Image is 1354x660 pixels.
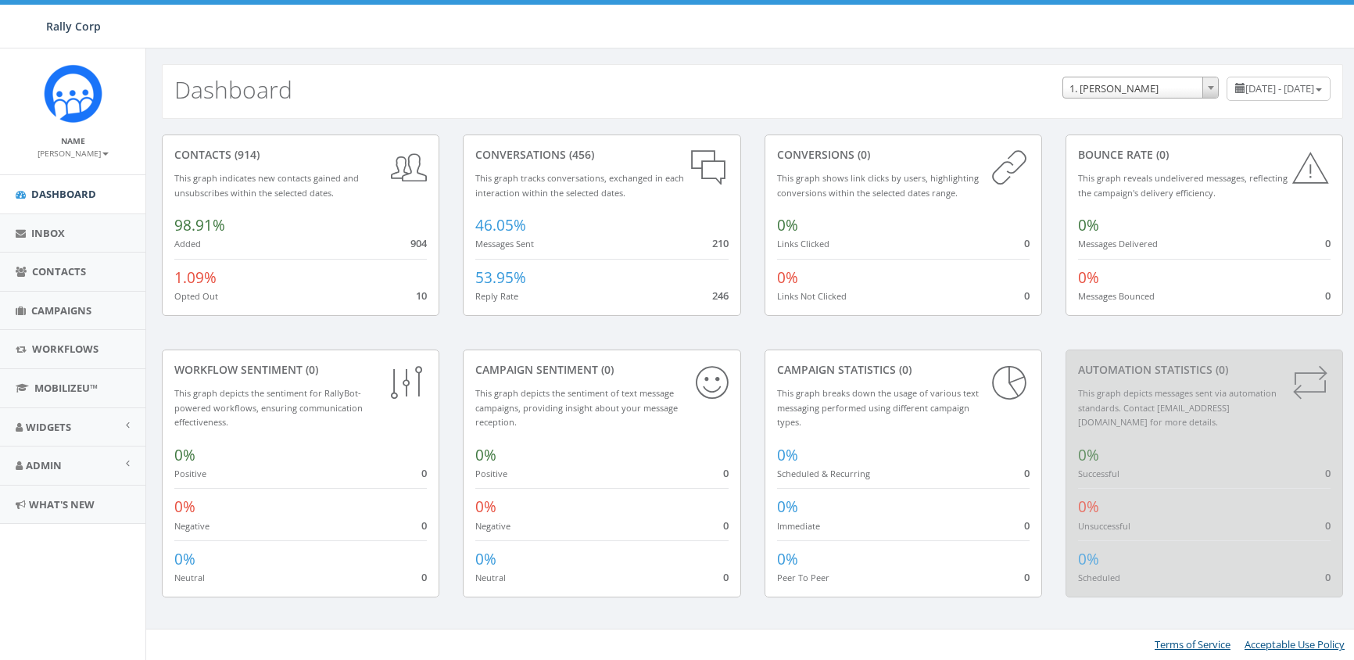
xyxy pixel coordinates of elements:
[475,147,728,163] div: conversations
[26,458,62,472] span: Admin
[1078,497,1099,517] span: 0%
[723,466,729,480] span: 0
[475,497,496,517] span: 0%
[31,187,96,201] span: Dashboard
[174,267,217,288] span: 1.09%
[777,520,820,532] small: Immediate
[777,215,798,235] span: 0%
[1325,236,1331,250] span: 0
[777,549,798,569] span: 0%
[475,172,684,199] small: This graph tracks conversations, exchanged in each interaction within the selected dates.
[1325,466,1331,480] span: 0
[777,290,847,302] small: Links Not Clicked
[421,570,427,584] span: 0
[723,570,729,584] span: 0
[777,572,829,583] small: Peer To Peer
[31,303,91,317] span: Campaigns
[712,289,729,303] span: 246
[598,362,614,377] span: (0)
[1024,570,1030,584] span: 0
[174,238,201,249] small: Added
[1245,637,1345,651] a: Acceptable Use Policy
[777,238,829,249] small: Links Clicked
[174,147,427,163] div: contacts
[1024,236,1030,250] span: 0
[1078,387,1277,428] small: This graph depicts messages sent via automation standards. Contact [EMAIL_ADDRESS][DOMAIN_NAME] f...
[174,215,225,235] span: 98.91%
[174,387,363,428] small: This graph depicts the sentiment for RallyBot-powered workflows, ensuring communication effective...
[38,145,109,160] a: [PERSON_NAME]
[1024,289,1030,303] span: 0
[1062,77,1219,99] span: 1. James Martin
[32,342,99,356] span: Workflows
[416,289,427,303] span: 10
[29,497,95,511] span: What's New
[1063,77,1218,99] span: 1. James Martin
[1078,445,1099,465] span: 0%
[777,147,1030,163] div: conversions
[1078,520,1130,532] small: Unsuccessful
[174,172,359,199] small: This graph indicates new contacts gained and unsubscribes within the selected dates.
[777,267,798,288] span: 0%
[475,520,510,532] small: Negative
[34,381,98,395] span: MobilizeU™
[475,445,496,465] span: 0%
[475,238,534,249] small: Messages Sent
[174,290,218,302] small: Opted Out
[1153,147,1169,162] span: (0)
[1078,362,1331,378] div: Automation Statistics
[1078,468,1119,479] small: Successful
[174,77,292,102] h2: Dashboard
[1078,215,1099,235] span: 0%
[44,64,102,123] img: Icon_1.png
[31,226,65,240] span: Inbox
[723,518,729,533] span: 0
[854,147,870,162] span: (0)
[1078,267,1099,288] span: 0%
[1078,147,1331,163] div: Bounce Rate
[1213,362,1228,377] span: (0)
[1325,518,1331,533] span: 0
[174,362,427,378] div: Workflow Sentiment
[1078,549,1099,569] span: 0%
[421,466,427,480] span: 0
[174,445,195,465] span: 0%
[777,387,979,428] small: This graph breaks down the usage of various text messaging performed using different campaign types.
[174,572,205,583] small: Neutral
[1155,637,1230,651] a: Terms of Service
[32,264,86,278] span: Contacts
[896,362,912,377] span: (0)
[410,236,427,250] span: 904
[174,549,195,569] span: 0%
[1078,572,1120,583] small: Scheduled
[174,497,195,517] span: 0%
[777,172,979,199] small: This graph shows link clicks by users, highlighting conversions within the selected dates range.
[231,147,260,162] span: (914)
[475,267,526,288] span: 53.95%
[475,387,678,428] small: This graph depicts the sentiment of text message campaigns, providing insight about your message ...
[475,549,496,569] span: 0%
[475,290,518,302] small: Reply Rate
[174,520,210,532] small: Negative
[1078,238,1158,249] small: Messages Delivered
[777,497,798,517] span: 0%
[475,468,507,479] small: Positive
[475,572,506,583] small: Neutral
[566,147,594,162] span: (456)
[1078,290,1155,302] small: Messages Bounced
[1024,466,1030,480] span: 0
[475,362,728,378] div: Campaign Sentiment
[475,215,526,235] span: 46.05%
[303,362,318,377] span: (0)
[712,236,729,250] span: 210
[777,468,870,479] small: Scheduled & Recurring
[1245,81,1314,95] span: [DATE] - [DATE]
[46,19,101,34] span: Rally Corp
[26,420,71,434] span: Widgets
[1024,518,1030,533] span: 0
[174,468,206,479] small: Positive
[1325,289,1331,303] span: 0
[1078,172,1288,199] small: This graph reveals undelivered messages, reflecting the campaign's delivery efficiency.
[1325,570,1331,584] span: 0
[777,445,798,465] span: 0%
